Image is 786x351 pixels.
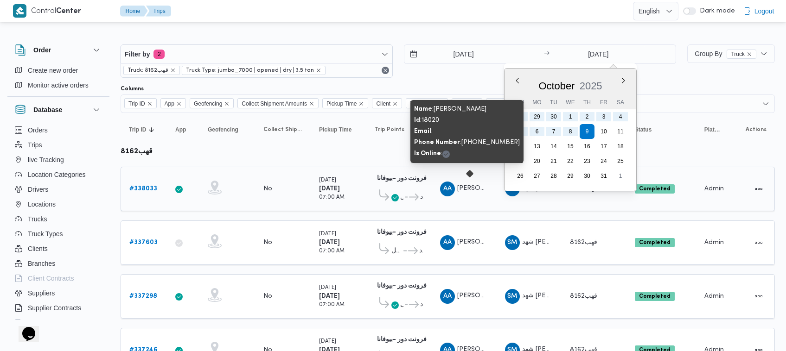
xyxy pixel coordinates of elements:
[530,96,544,109] div: Mo
[129,293,157,299] b: # 337298
[186,66,314,75] span: Truck Type: jumbo_7000 | opened | dry | 3.5 ton
[146,6,171,17] button: Trips
[704,126,720,133] span: Platform
[121,85,144,93] label: Columns
[546,96,561,109] div: Tu
[170,68,176,73] button: remove selected entity
[11,286,106,301] button: Suppliers
[522,239,588,245] span: شهد [PERSON_NAME]
[443,182,452,196] span: AA
[7,123,109,323] div: Database
[375,126,404,133] span: Trip Points
[563,124,578,139] div: day-8
[639,186,671,192] b: Completed
[148,126,155,133] svg: Sorted in descending order
[319,239,340,245] b: [DATE]
[28,302,81,313] span: Supplier Contracts
[11,63,106,78] button: Create new order
[563,154,578,169] div: day-22
[596,124,611,139] div: day-10
[579,80,602,92] span: 2025
[319,249,345,254] small: 07:00 AM
[580,109,594,124] div: day-2
[224,101,230,107] button: Remove Geofencing from selection in this group
[613,96,628,109] div: Sa
[28,213,47,225] span: Trucks
[414,139,520,145] span: : [PHONE_NUMBER]
[11,78,106,93] button: Monitor active orders
[507,289,517,304] span: SM
[457,239,510,245] span: [PERSON_NAME]
[701,122,724,137] button: Platform
[319,195,345,200] small: 07:00 AM
[513,139,528,154] div: day-12
[570,239,597,245] span: قهب8162
[15,44,102,56] button: Order
[513,124,528,139] div: day-5
[33,44,51,56] h3: Order
[530,139,544,154] div: day-13
[11,138,106,152] button: Trips
[28,243,48,254] span: Clients
[404,45,510,63] input: Press the down key to open a popover containing a calendar.
[315,122,362,137] button: Pickup Time
[377,337,427,343] b: فرونت دور -بيوفانا
[242,99,307,109] span: Collect Shipment Amounts
[546,169,561,183] div: day-28
[751,182,766,196] button: Actions
[15,104,102,115] button: Database
[505,235,520,250] div: Shahad Mustfi Ahmad Abadah Abas Hamodah
[546,139,561,154] div: day-14
[319,178,336,183] small: [DATE]
[204,122,250,137] button: Geofencing
[400,299,403,310] span: قسم قصر النيل
[28,317,51,328] span: Devices
[11,212,106,226] button: Trucks
[316,68,321,73] button: remove selected entity
[420,192,423,203] span: فرونت دور مسطرد
[513,154,528,169] div: day-19
[263,185,272,193] div: No
[762,100,769,107] button: Open list of options
[208,126,238,133] span: Geofencing
[377,175,427,182] b: فرونت دور -بيوفانا
[596,154,611,169] div: day-24
[175,126,186,133] span: App
[695,50,756,57] span: Group By Truck
[751,289,766,304] button: Actions
[28,169,86,180] span: Location Categories
[11,226,106,241] button: Truck Types
[613,124,628,139] div: day-11
[563,139,578,154] div: day-15
[28,184,48,195] span: Drivers
[11,152,106,167] button: live Tracking
[512,109,629,183] div: month-2025-10
[400,192,403,203] span: قسم قصر النيل
[9,314,39,342] iframe: chat widget
[440,182,455,196] div: Abadallah Abadalsamaia Ahmad Biomai Najada
[530,124,544,139] div: day-6
[28,139,42,150] span: Trips
[128,66,168,75] span: Truck: قهب8162
[639,240,671,245] b: Completed
[414,117,439,123] span: : 18020
[457,293,510,299] span: [PERSON_NAME]
[121,148,153,155] b: قهب8162
[530,169,544,183] div: day-27
[410,99,436,109] span: Trip Points
[319,339,336,344] small: [DATE]
[28,288,55,299] span: Suppliers
[563,109,578,124] div: day-1
[530,109,544,124] div: day-29
[414,106,432,112] b: Name
[319,126,351,133] span: Pickup Time
[28,199,56,210] span: Locations
[620,77,627,84] button: Next month
[635,238,675,247] span: Completed
[751,235,766,250] button: Actions
[28,273,74,284] span: Client Contracts
[414,128,431,134] b: Email
[160,98,186,108] span: App
[440,235,455,250] div: Abadallah Abadalsamaia Ahmad Biomai Najada
[538,80,575,92] span: October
